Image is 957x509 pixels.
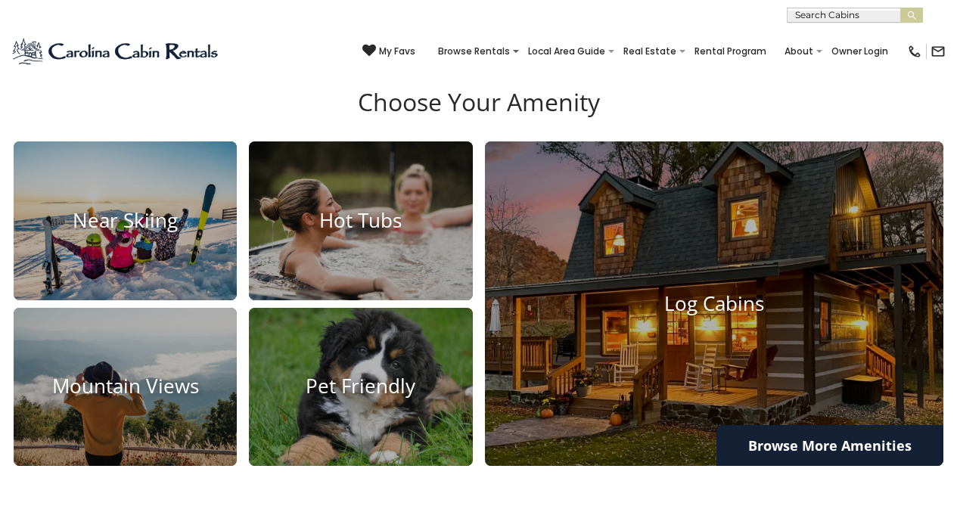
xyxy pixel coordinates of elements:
[777,41,821,62] a: About
[824,41,896,62] a: Owner Login
[485,141,944,467] a: Log Cabins
[11,36,221,67] img: Blue-2.png
[14,308,237,467] a: Mountain Views
[520,41,613,62] a: Local Area Guide
[249,141,472,300] a: Hot Tubs
[716,425,943,466] a: Browse More Amenities
[249,308,472,467] a: Pet Friendly
[907,44,922,59] img: phone-regular-black.png
[485,292,944,315] h4: Log Cabins
[362,44,415,59] a: My Favs
[931,44,946,59] img: mail-regular-black.png
[14,141,237,300] a: Near Skiing
[14,375,237,399] h4: Mountain Views
[249,375,472,399] h4: Pet Friendly
[379,45,415,58] span: My Favs
[11,88,946,141] h3: Choose Your Amenity
[14,209,237,232] h4: Near Skiing
[616,41,684,62] a: Real Estate
[430,41,517,62] a: Browse Rentals
[687,41,774,62] a: Rental Program
[249,209,472,232] h4: Hot Tubs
